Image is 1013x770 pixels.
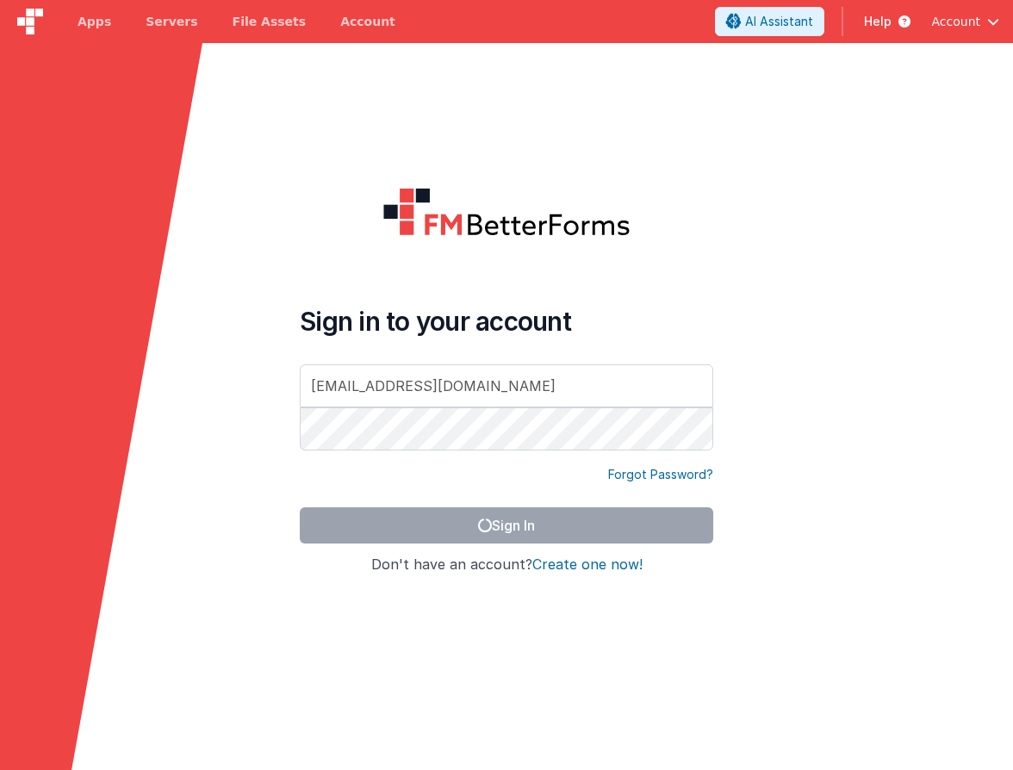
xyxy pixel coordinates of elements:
input: Email Address [300,364,713,407]
span: Help [864,13,892,30]
button: AI Assistant [715,7,824,36]
button: Sign In [300,507,713,543]
span: AI Assistant [745,13,813,30]
span: Account [931,13,980,30]
a: Forgot Password? [608,466,713,483]
button: Account [931,13,999,30]
span: Servers [146,13,197,30]
span: Apps [78,13,111,30]
h4: Don't have an account? [300,557,713,573]
button: Create one now! [532,557,643,573]
h4: Sign in to your account [300,306,713,337]
span: File Assets [233,13,307,30]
